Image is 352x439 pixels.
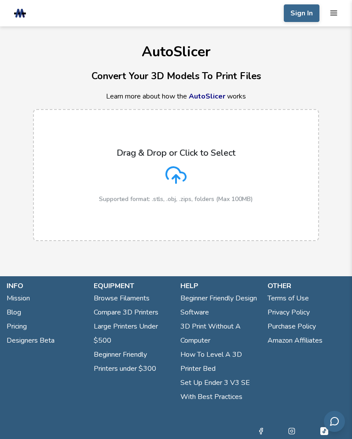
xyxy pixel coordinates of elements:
[324,411,345,432] button: Send feedback via email
[7,333,55,348] a: Designers Beta
[268,291,309,305] a: Terms of Use
[99,196,253,203] p: Supported format: .stls, .obj, .zips, folders (Max 100MB)
[319,426,330,436] a: Tiktok
[7,281,85,291] p: info
[189,91,225,101] a: AutoSlicer
[94,305,158,319] a: Compare 3D Printers
[180,281,259,291] p: help
[180,348,259,376] a: How To Level A 3D Printer Bed
[288,426,295,436] a: Instagram
[257,426,264,436] a: Facebook
[268,305,310,319] a: Privacy Policy
[180,376,259,404] a: Set Up Ender 3 V3 SE With Best Practices
[94,319,172,348] a: Large Printers Under $500
[268,333,323,348] a: Amazon Affiliates
[268,319,316,333] a: Purchase Policy
[94,281,172,291] p: equipment
[7,305,21,319] a: Blog
[180,319,259,348] a: 3D Print Without A Computer
[7,291,30,305] a: Mission
[94,348,172,376] a: Beginner Friendly Printers under $300
[94,291,150,305] a: Browse Filaments
[268,281,346,291] p: other
[7,319,27,333] a: Pricing
[284,4,319,22] button: Sign In
[117,148,235,158] p: Drag & Drop or Click to Select
[330,9,338,17] button: mobile navigation menu
[180,291,259,319] a: Beginner Friendly Design Software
